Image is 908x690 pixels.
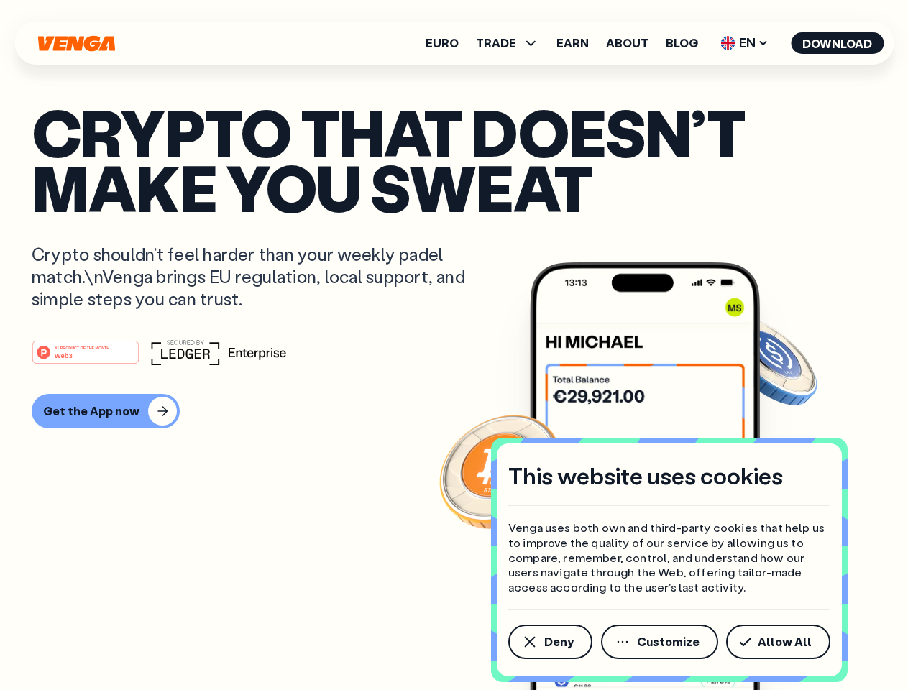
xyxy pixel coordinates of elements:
button: Download [791,32,884,54]
span: TRADE [476,37,516,49]
img: USDC coin [717,309,820,413]
a: About [606,37,648,49]
img: flag-uk [720,36,735,50]
tspan: Web3 [55,351,73,359]
span: Customize [637,636,700,648]
button: Customize [601,625,718,659]
tspan: #1 PRODUCT OF THE MONTH [55,345,109,349]
span: TRADE [476,34,539,52]
button: Deny [508,625,592,659]
span: Deny [544,636,574,648]
a: Euro [426,37,459,49]
p: Crypto shouldn’t feel harder than your weekly padel match.\nVenga brings EU regulation, local sup... [32,243,486,310]
a: Blog [666,37,698,49]
p: Crypto that doesn’t make you sweat [32,104,876,214]
a: Earn [556,37,589,49]
img: Bitcoin [436,406,566,535]
span: EN [715,32,774,55]
p: Venga uses both own and third-party cookies that help us to improve the quality of our service by... [508,520,830,595]
button: Get the App now [32,394,180,428]
svg: Home [36,35,116,52]
div: Get the App now [43,404,139,418]
span: Allow All [758,636,812,648]
button: Allow All [726,625,830,659]
a: Get the App now [32,394,876,428]
a: #1 PRODUCT OF THE MONTHWeb3 [32,349,139,367]
h4: This website uses cookies [508,461,783,491]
